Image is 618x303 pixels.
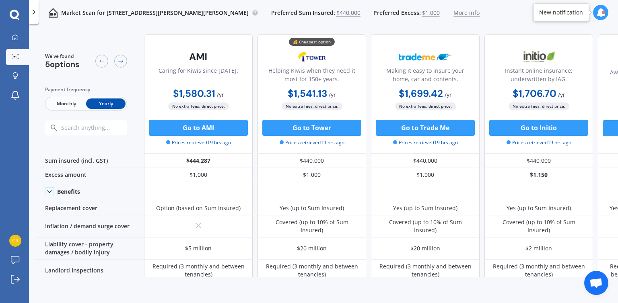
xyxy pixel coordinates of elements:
[262,120,361,136] button: Go to Tower
[159,66,238,86] div: Caring for Kiwis since [DATE].
[376,120,475,136] button: Go to Trade Me
[525,244,552,252] div: $2 million
[156,204,241,212] div: Option (based on Sum Insured)
[490,262,587,278] div: Required (3 monthly and between tenancies)
[507,139,571,146] span: Prices retrieved 19 hrs ago
[257,168,366,182] div: $1,000
[513,87,556,100] b: $1,706.70
[9,235,21,247] img: 74502827aed9a9863463e3a6b28cc560
[86,98,126,109] span: Yearly
[45,53,80,60] span: We've found
[35,260,144,282] div: Landlord inspections
[507,204,571,212] div: Yes (up to Sum Insured)
[399,87,443,100] b: $1,699.42
[168,102,229,110] span: No extra fees, direct price.
[35,201,144,215] div: Replacement cover
[47,98,86,109] span: Monthly
[166,139,231,146] span: Prices retrieved 19 hrs ago
[149,120,248,136] button: Go to AMI
[271,9,335,17] span: Preferred Sum Insured:
[410,244,440,252] div: $20 million
[373,9,421,17] span: Preferred Excess:
[371,154,480,168] div: $440,000
[558,91,565,98] span: / yr
[490,218,587,234] div: Covered (up to 10% of Sum Insured)
[264,218,360,234] div: Covered (up to 10% of Sum Insured)
[280,139,344,146] span: Prices retrieved 19 hrs ago
[35,168,144,182] div: Excess amount
[484,168,593,182] div: $1,150
[257,154,366,168] div: $440,000
[285,47,338,67] img: Tower.webp
[329,91,336,98] span: / yr
[297,244,327,252] div: $20 million
[377,218,474,234] div: Covered (up to 10% of Sum Insured)
[371,168,480,182] div: $1,000
[280,204,344,212] div: Yes (up to Sum Insured)
[60,124,143,131] input: Search anything...
[48,8,58,18] img: home-and-contents.b802091223b8502ef2dd.svg
[489,120,588,136] button: Go to Initio
[484,154,593,168] div: $440,000
[422,9,440,17] span: $1,000
[282,102,342,110] span: No extra fees, direct price.
[393,204,457,212] div: Yes (up to Sum Insured)
[172,47,225,67] img: AMI-text-1.webp
[144,154,253,168] div: $444,287
[173,87,215,100] b: $1,580.31
[584,271,608,295] div: Open chat
[512,47,565,67] img: Initio.webp
[264,66,359,86] div: Helping Kiwis when they need it most for 150+ years.
[35,154,144,168] div: Sum insured (incl. GST)
[61,9,249,17] p: Market Scan for [STREET_ADDRESS][PERSON_NAME][PERSON_NAME]
[264,262,360,278] div: Required (3 monthly and between tenancies)
[150,262,247,278] div: Required (3 monthly and between tenancies)
[336,9,360,17] span: $440,000
[395,102,456,110] span: No extra fees, direct price.
[57,188,80,195] div: Benefits
[445,91,452,98] span: / yr
[289,38,335,46] div: 💰 Cheapest option
[185,244,212,252] div: $5 million
[144,168,253,182] div: $1,000
[45,86,127,94] div: Payment frequency
[393,139,458,146] span: Prices retrieved 19 hrs ago
[377,262,474,278] div: Required (3 monthly and between tenancies)
[217,91,224,98] span: / yr
[399,47,452,67] img: Trademe.webp
[378,66,473,86] div: Making it easy to insure your home, car and contents.
[35,237,144,260] div: Liability cover - property damages / bodily injury
[35,215,144,237] div: Inflation / demand surge cover
[45,59,80,70] span: 5 options
[509,102,569,110] span: No extra fees, direct price.
[539,8,583,16] div: New notification
[491,66,586,86] div: Instant online insurance; underwritten by IAG.
[453,9,480,17] span: More info
[288,87,327,100] b: $1,541.13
